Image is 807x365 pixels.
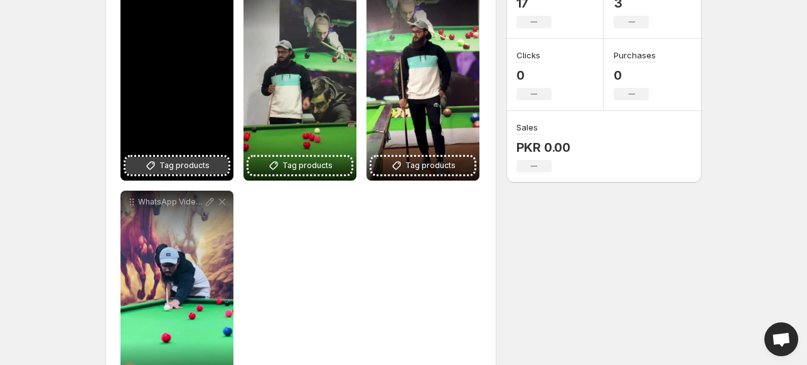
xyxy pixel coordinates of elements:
button: Tag products [249,157,351,174]
p: WhatsApp Video [DATE] at 182746 [138,197,203,207]
p: PKR 0.00 [516,140,570,155]
p: 0 [516,68,552,83]
span: Tag products [159,159,210,172]
button: Tag products [126,157,228,174]
div: Open chat [764,322,798,356]
span: Tag products [282,159,333,172]
h3: Purchases [614,49,656,61]
h3: Sales [516,121,538,134]
p: 0 [614,68,656,83]
button: Tag products [371,157,474,174]
h3: Clicks [516,49,540,61]
span: Tag products [405,159,456,172]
